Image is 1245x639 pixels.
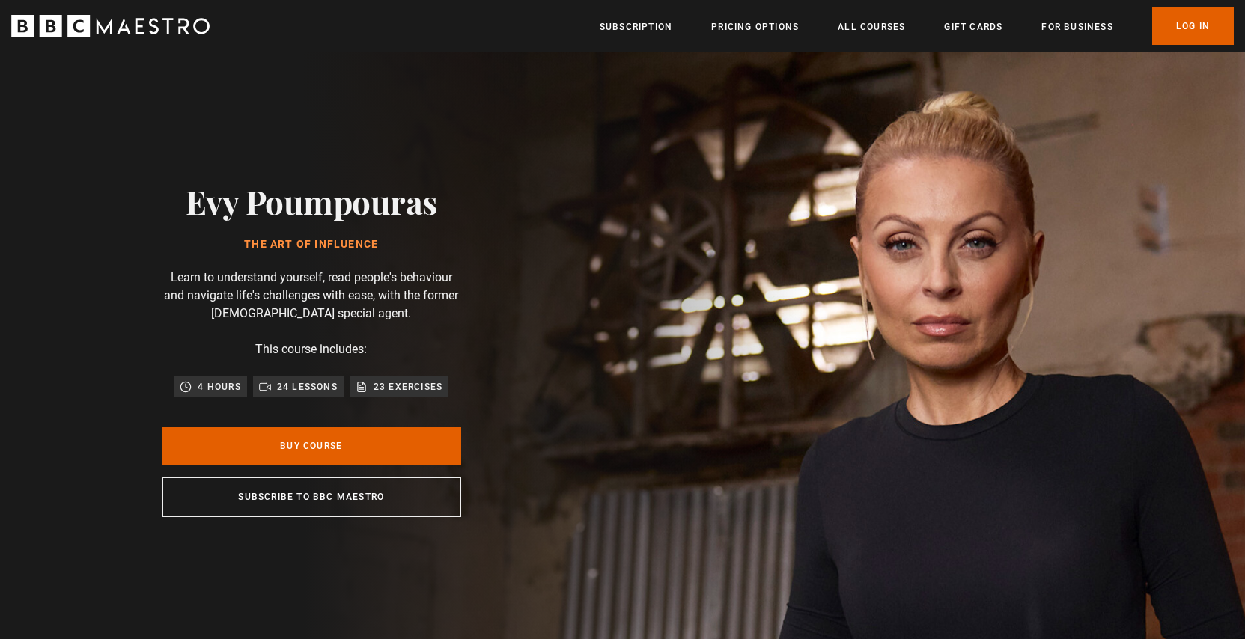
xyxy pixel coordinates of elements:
[162,427,461,465] a: Buy Course
[711,19,799,34] a: Pricing Options
[944,19,1002,34] a: Gift Cards
[255,340,367,358] p: This course includes:
[838,19,905,34] a: All Courses
[1041,19,1112,34] a: For business
[277,379,338,394] p: 24 lessons
[11,15,210,37] svg: BBC Maestro
[186,239,437,251] h1: The Art of Influence
[1152,7,1234,45] a: Log In
[198,379,240,394] p: 4 hours
[374,379,442,394] p: 23 exercises
[186,182,437,220] h2: Evy Poumpouras
[162,477,461,517] a: Subscribe to BBC Maestro
[600,7,1234,45] nav: Primary
[162,269,461,322] p: Learn to understand yourself, read people's behaviour and navigate life's challenges with ease, w...
[600,19,672,34] a: Subscription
